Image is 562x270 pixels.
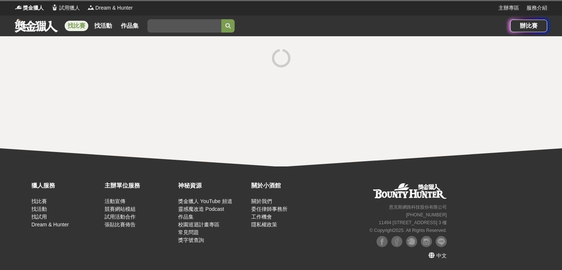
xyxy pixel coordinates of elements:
[406,212,447,217] small: [PHONE_NUMBER]
[436,236,447,247] img: LINE
[15,4,44,12] a: Logo獎金獵人
[178,206,224,212] a: 靈感魔改造 Podcast
[178,214,194,220] a: 作品集
[105,214,136,220] a: 試用活動合作
[105,222,136,227] a: 張貼比賽佈告
[65,21,88,31] a: 找比賽
[379,220,447,225] small: 11494 [STREET_ADDRESS] 3 樓
[59,4,80,12] span: 試用獵人
[178,229,199,235] a: 常見問題
[87,4,133,12] a: LogoDream & Hunter
[178,198,232,204] a: 獎金獵人 YouTube 頻道
[251,206,287,212] a: 委任律師事務所
[421,236,432,247] img: Instagram
[391,236,402,247] img: Facebook
[178,237,204,243] a: 獎字號查詢
[95,4,133,12] span: Dream & Hunter
[510,20,547,32] a: 辦比賽
[251,214,272,220] a: 工作機會
[51,4,58,11] img: Logo
[251,198,272,204] a: 關於我們
[369,228,447,233] small: © Copyright 2025 . All Rights Reserved.
[251,222,277,227] a: 隱私權政策
[31,181,101,190] div: 獵人服務
[436,253,447,259] span: 中文
[377,236,388,247] img: Facebook
[87,4,95,11] img: Logo
[406,236,417,247] img: Plurk
[51,4,80,12] a: Logo試用獵人
[498,4,519,12] a: 主辦專區
[15,4,22,11] img: Logo
[178,181,248,190] div: 神秘資源
[389,205,447,210] small: 恩克斯網路科技股份有限公司
[105,198,125,204] a: 活動宣傳
[527,4,547,12] a: 服務介紹
[118,21,142,31] a: 作品集
[23,4,44,12] span: 獎金獵人
[31,198,47,204] a: 找比賽
[178,222,219,227] a: 校園巡迴計畫專區
[105,181,174,190] div: 主辦單位服務
[251,181,321,190] div: 關於小酒館
[105,206,136,212] a: 競賽網站模組
[31,222,69,227] a: Dream & Hunter
[31,214,47,220] a: 找試用
[31,206,47,212] a: 找活動
[91,21,115,31] a: 找活動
